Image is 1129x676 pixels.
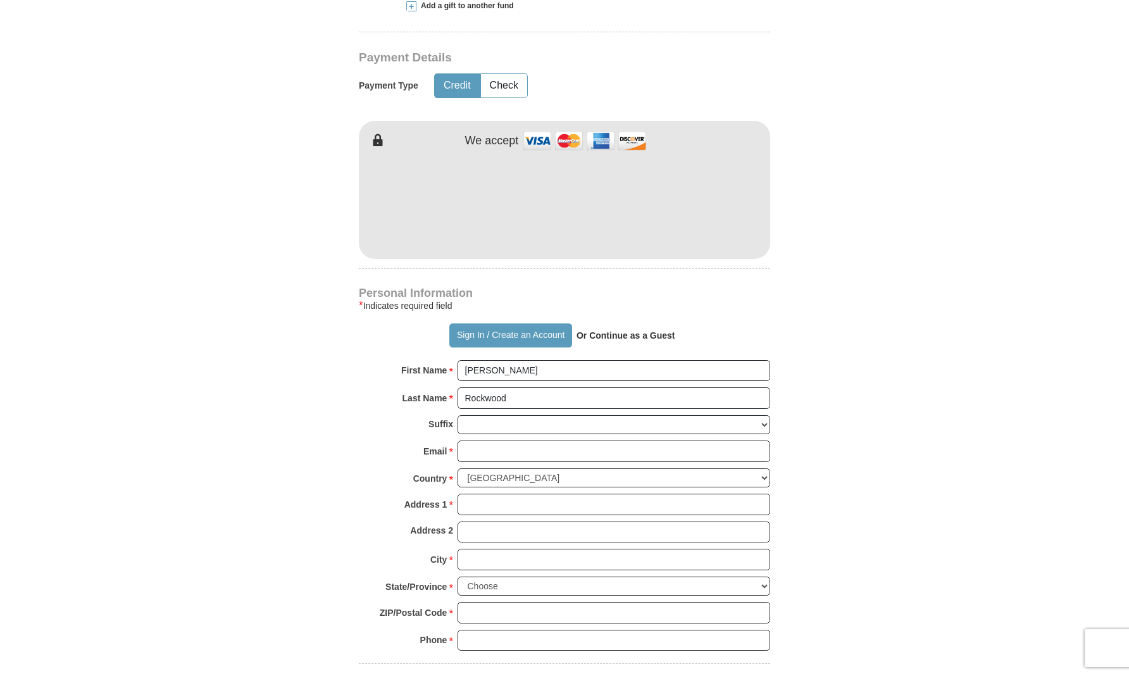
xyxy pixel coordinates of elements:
button: Check [481,74,527,97]
strong: ZIP/Postal Code [380,604,447,622]
button: Sign In / Create an Account [449,323,571,347]
h5: Payment Type [359,80,418,91]
strong: First Name [401,361,447,379]
h4: Personal Information [359,288,770,298]
h3: Payment Details [359,51,682,65]
strong: Phone [420,631,447,649]
strong: State/Province [385,578,447,596]
strong: Country [413,470,447,487]
strong: Address 1 [404,496,447,513]
img: credit cards accepted [521,127,648,154]
span: Add a gift to another fund [416,1,514,11]
strong: City [430,551,447,568]
strong: Or Continue as a Guest [577,330,675,341]
strong: Suffix [428,415,453,433]
button: Credit [435,74,480,97]
strong: Email [423,442,447,460]
strong: Address 2 [410,522,453,539]
div: Indicates required field [359,298,770,313]
strong: Last Name [402,389,447,407]
h4: We accept [465,134,519,148]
